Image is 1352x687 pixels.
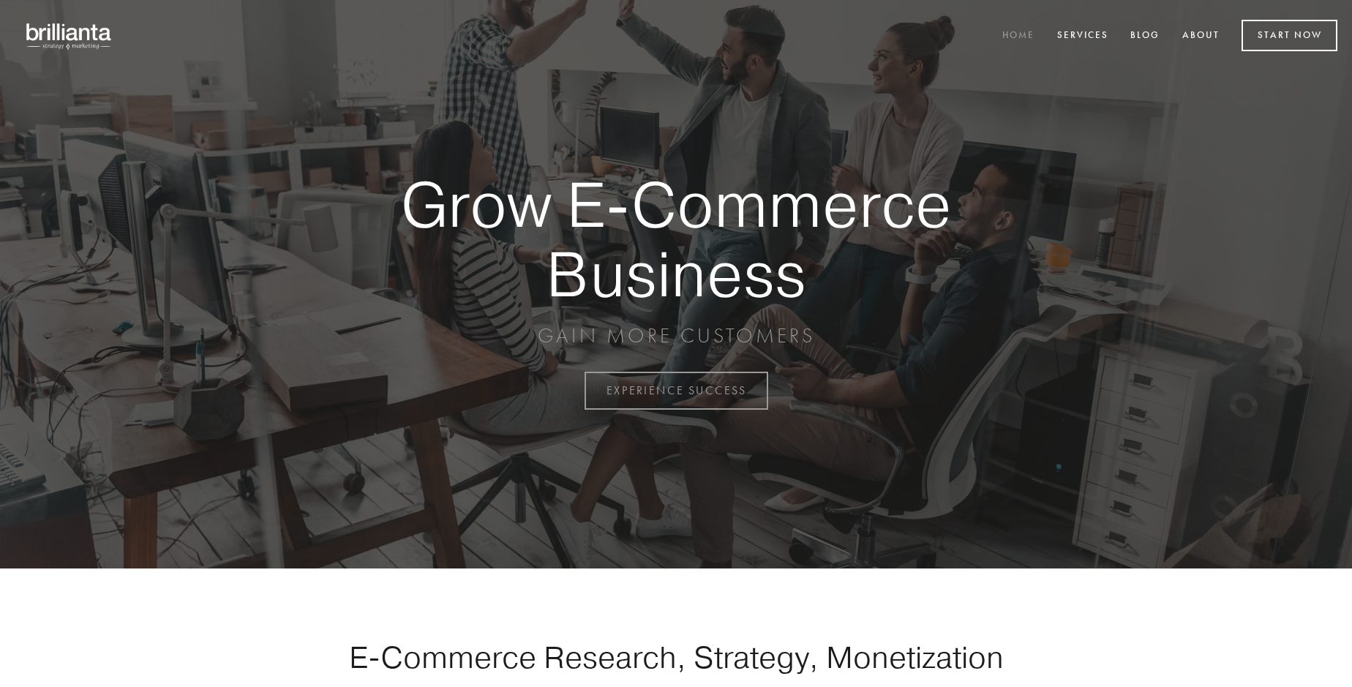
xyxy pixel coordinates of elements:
a: Start Now [1242,20,1337,51]
a: EXPERIENCE SUCCESS [585,372,768,410]
a: Home [993,24,1044,48]
a: Blog [1121,24,1169,48]
a: About [1173,24,1229,48]
h1: E-Commerce Research, Strategy, Monetization [303,639,1049,675]
a: Services [1048,24,1118,48]
p: GAIN MORE CUSTOMERS [350,323,1002,349]
img: brillianta - research, strategy, marketing [15,15,124,57]
strong: Grow E-Commerce Business [350,170,1002,308]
